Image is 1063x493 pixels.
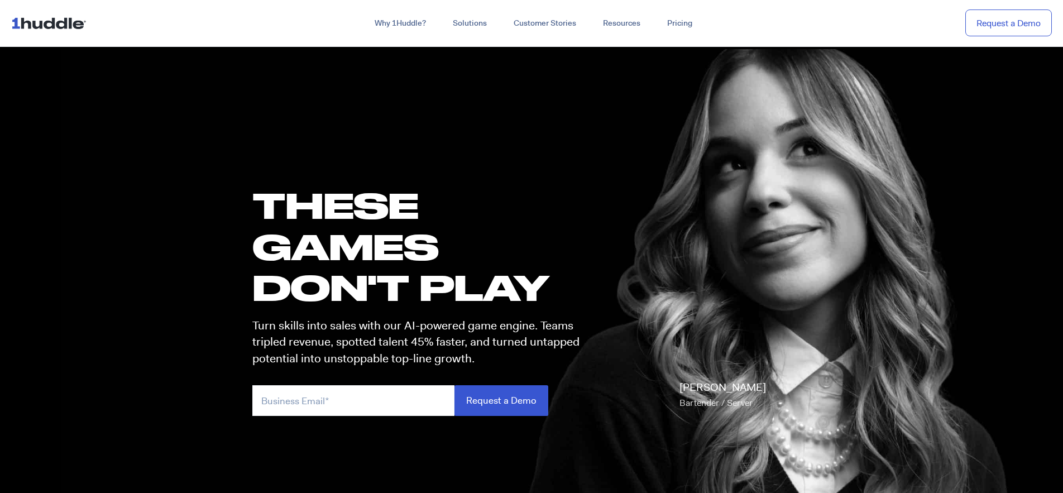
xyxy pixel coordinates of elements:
p: Turn skills into sales with our AI-powered game engine. Teams tripled revenue, spotted talent 45%... [252,318,590,367]
p: [PERSON_NAME] [679,380,766,411]
a: Customer Stories [500,13,590,33]
input: Business Email* [252,385,454,416]
img: ... [11,12,91,33]
a: Why 1Huddle? [361,13,439,33]
a: Resources [590,13,654,33]
input: Request a Demo [454,385,548,416]
a: Pricing [654,13,706,33]
a: Request a Demo [965,9,1052,37]
h1: these GAMES DON'T PLAY [252,185,590,308]
a: Solutions [439,13,500,33]
span: Bartender / Server [679,397,753,409]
